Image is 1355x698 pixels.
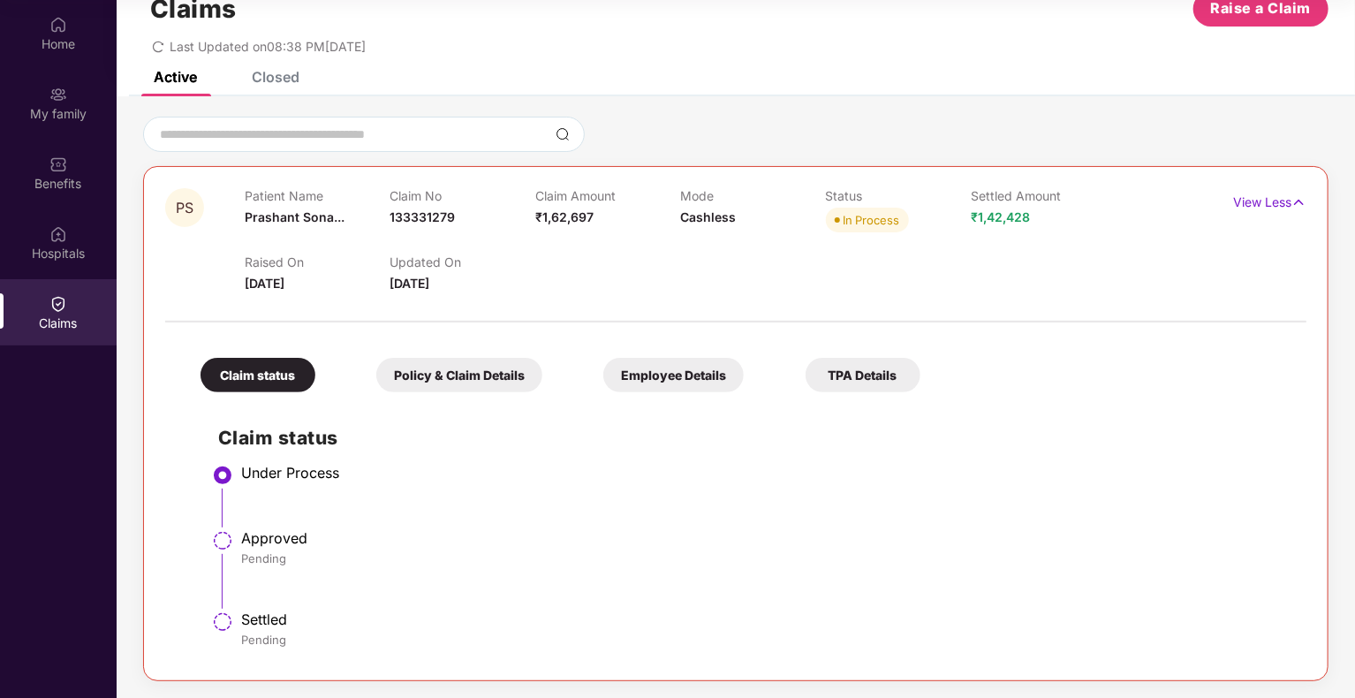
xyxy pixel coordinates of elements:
div: Pending [241,550,1289,566]
span: Last Updated on 08:38 PM[DATE] [170,39,366,54]
div: Policy & Claim Details [376,358,542,392]
img: svg+xml;base64,PHN2ZyB4bWxucz0iaHR0cDovL3d3dy53My5vcmcvMjAwMC9zdmciIHdpZHRoPSIxNyIgaGVpZ2h0PSIxNy... [1291,193,1306,212]
span: [DATE] [390,276,429,291]
p: Settled Amount [971,188,1116,203]
p: Raised On [245,254,390,269]
span: 133331279 [390,209,455,224]
p: Status [826,188,971,203]
p: View Less [1233,188,1306,212]
img: svg+xml;base64,PHN2ZyBpZD0iQ2xhaW0iIHhtbG5zPSJodHRwOi8vd3d3LnczLm9yZy8yMDAwL3N2ZyIgd2lkdGg9IjIwIi... [49,295,67,313]
img: svg+xml;base64,PHN2ZyBpZD0iU3RlcC1QZW5kaW5nLTMyeDMyIiB4bWxucz0iaHR0cDovL3d3dy53My5vcmcvMjAwMC9zdm... [212,530,233,551]
div: Claim status [201,358,315,392]
img: svg+xml;base64,PHN2ZyBpZD0iSG9tZSIgeG1sbnM9Imh0dHA6Ly93d3cudzMub3JnLzIwMDAvc3ZnIiB3aWR0aD0iMjAiIG... [49,16,67,34]
img: svg+xml;base64,PHN2ZyB3aWR0aD0iMjAiIGhlaWdodD0iMjAiIHZpZXdCb3g9IjAgMCAyMCAyMCIgZmlsbD0ibm9uZSIgeG... [49,86,67,103]
p: Patient Name [245,188,390,203]
div: Settled [241,611,1289,628]
p: Claim Amount [535,188,680,203]
div: TPA Details [806,358,920,392]
span: Prashant Sona... [245,209,344,224]
div: Active [154,68,197,86]
span: ₹1,62,697 [535,209,594,224]
h2: Claim status [218,423,1289,452]
div: Under Process [241,464,1289,482]
span: PS [176,201,193,216]
span: [DATE] [245,276,284,291]
img: svg+xml;base64,PHN2ZyBpZD0iQmVuZWZpdHMiIHhtbG5zPSJodHRwOi8vd3d3LnczLm9yZy8yMDAwL3N2ZyIgd2lkdGg9Ij... [49,156,67,173]
img: svg+xml;base64,PHN2ZyBpZD0iU3RlcC1BY3RpdmUtMzJ4MzIiIHhtbG5zPSJodHRwOi8vd3d3LnczLm9yZy8yMDAwL3N2Zy... [212,465,233,486]
div: In Process [844,211,900,229]
p: Updated On [390,254,534,269]
div: Pending [241,632,1289,648]
div: Employee Details [603,358,744,392]
div: Approved [241,529,1289,547]
span: Cashless [680,209,736,224]
img: svg+xml;base64,PHN2ZyBpZD0iSG9zcGl0YWxzIiB4bWxucz0iaHR0cDovL3d3dy53My5vcmcvMjAwMC9zdmciIHdpZHRoPS... [49,225,67,243]
span: ₹1,42,428 [971,209,1030,224]
span: redo [152,39,164,54]
p: Mode [680,188,825,203]
img: svg+xml;base64,PHN2ZyBpZD0iU2VhcmNoLTMyeDMyIiB4bWxucz0iaHR0cDovL3d3dy53My5vcmcvMjAwMC9zdmciIHdpZH... [556,127,570,141]
p: Claim No [390,188,534,203]
img: svg+xml;base64,PHN2ZyBpZD0iU3RlcC1QZW5kaW5nLTMyeDMyIiB4bWxucz0iaHR0cDovL3d3dy53My5vcmcvMjAwMC9zdm... [212,611,233,633]
div: Closed [252,68,299,86]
